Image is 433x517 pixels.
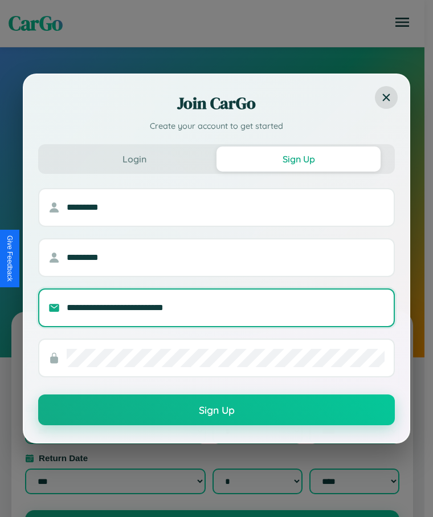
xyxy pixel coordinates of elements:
h2: Join CarGo [38,92,395,115]
div: Give Feedback [6,235,14,282]
button: Sign Up [38,394,395,425]
button: Sign Up [217,146,381,172]
button: Login [52,146,217,172]
p: Create your account to get started [38,120,395,133]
